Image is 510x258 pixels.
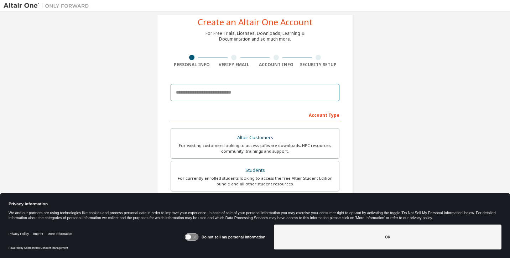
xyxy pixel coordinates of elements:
div: Verify Email [213,62,255,68]
div: Account Info [255,62,297,68]
div: Create an Altair One Account [198,18,313,26]
div: For Free Trials, Licenses, Downloads, Learning & Documentation and so much more. [205,31,305,42]
div: Altair Customers [175,133,335,143]
div: Security Setup [297,62,340,68]
div: Personal Info [171,62,213,68]
div: For existing customers looking to access software downloads, HPC resources, community, trainings ... [175,143,335,154]
div: Account Type [171,109,339,120]
div: For currently enrolled students looking to access the free Altair Student Edition bundle and all ... [175,175,335,187]
div: Students [175,165,335,175]
img: Altair One [4,2,93,9]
